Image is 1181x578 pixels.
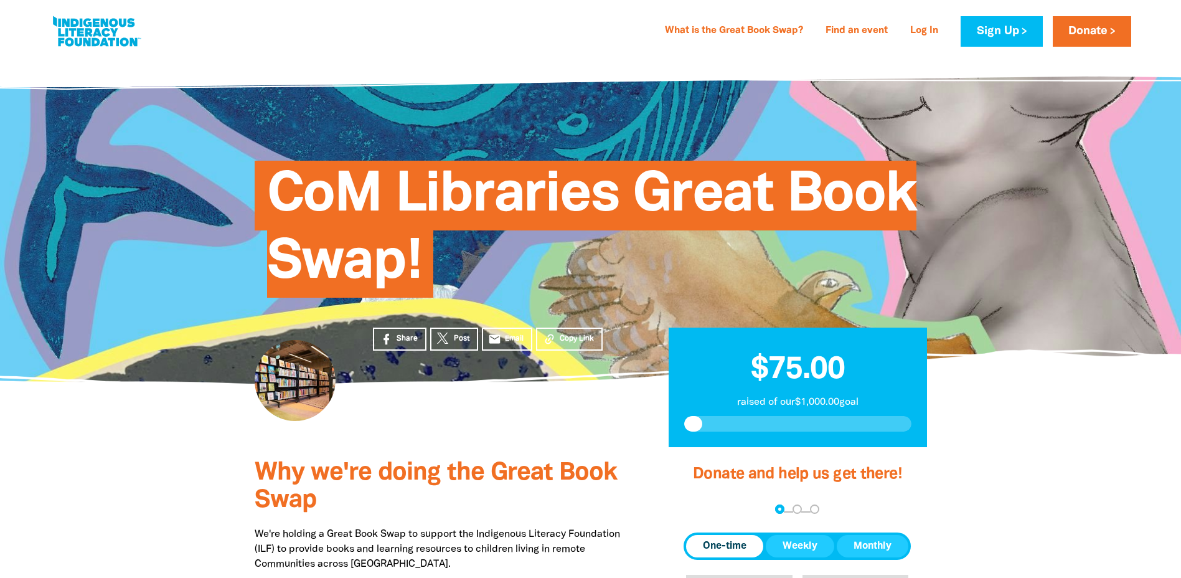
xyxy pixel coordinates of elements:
[793,505,802,514] button: Navigate to step 2 of 3 to enter your details
[783,539,817,554] span: Weekly
[693,467,902,481] span: Donate and help us get there!
[703,539,746,554] span: One-time
[267,170,916,298] span: CoM Libraries Great Book Swap!
[560,333,594,344] span: Copy Link
[373,328,426,351] a: Share
[430,328,478,351] a: Post
[657,21,811,41] a: What is the Great Book Swap?
[397,333,418,344] span: Share
[961,16,1042,47] a: Sign Up
[810,505,819,514] button: Navigate to step 3 of 3 to enter your payment details
[686,535,763,557] button: One-time
[751,356,845,384] span: $75.00
[255,462,617,512] span: Why we're doing the Great Book Swap
[454,333,469,344] span: Post
[818,21,895,41] a: Find an event
[488,333,501,346] i: email
[536,328,603,351] button: Copy Link
[482,328,533,351] a: emailEmail
[903,21,946,41] a: Log In
[505,333,524,344] span: Email
[775,505,784,514] button: Navigate to step 1 of 3 to enter your donation amount
[766,535,834,557] button: Weekly
[684,395,911,410] p: raised of our $1,000.00 goal
[854,539,892,554] span: Monthly
[837,535,908,557] button: Monthly
[684,533,911,560] div: Donation frequency
[1053,16,1131,47] a: Donate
